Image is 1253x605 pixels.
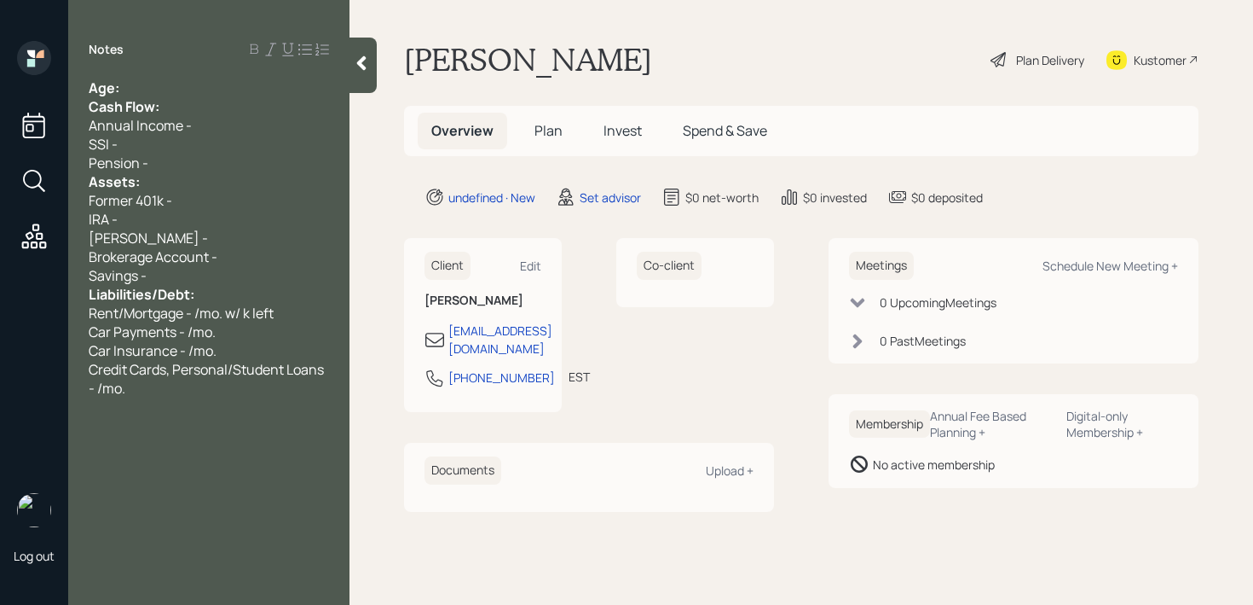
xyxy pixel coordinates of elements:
h6: [PERSON_NAME] [424,294,541,308]
h1: [PERSON_NAME] [404,41,652,79]
div: Set advisor [580,189,641,207]
span: SSI - [89,135,118,154]
div: No active membership [873,456,995,474]
div: $0 invested [803,189,867,207]
div: Schedule New Meeting + [1042,258,1178,274]
div: Kustomer [1134,51,1187,69]
div: Edit [520,258,541,274]
label: Notes [89,41,124,58]
span: Cash Flow: [89,97,159,116]
div: Annual Fee Based Planning + [930,408,1053,440]
span: Brokerage Account - [89,247,217,266]
h6: Membership [849,410,930,439]
h6: Client [424,252,471,280]
div: 0 Upcoming Meeting s [880,294,996,311]
span: Overview [431,121,494,140]
h6: Meetings [849,252,914,280]
span: Car Insurance - /mo. [89,341,217,360]
div: 0 Past Meeting s [880,332,966,350]
span: Plan [534,121,563,140]
span: Liabilities/Debt: [89,285,194,304]
div: Digital-only Membership + [1066,408,1178,440]
div: Plan Delivery [1016,51,1084,69]
span: Car Payments - /mo. [89,323,216,341]
span: IRA - [89,210,118,229]
div: Log out [14,548,55,564]
span: Credit Cards, Personal/Student Loans - /mo. [89,360,326,398]
h6: Documents [424,457,501,485]
div: $0 net-worth [685,189,759,207]
span: Annual Income - [89,116,192,135]
img: retirable_logo.png [17,493,51,527]
span: Assets: [89,172,140,191]
div: EST [569,368,590,386]
span: Spend & Save [683,121,767,140]
span: Invest [603,121,642,140]
span: Pension - [89,154,148,172]
span: Age: [89,79,119,97]
div: $0 deposited [911,189,983,207]
span: Savings - [89,266,147,285]
span: Former 401k - [89,191,172,210]
div: undefined · New [448,189,535,207]
div: [PHONE_NUMBER] [448,369,555,387]
div: Upload + [706,462,754,479]
span: Rent/Mortgage - /mo. w/ k left [89,304,274,323]
h6: Co-client [637,252,702,280]
span: [PERSON_NAME] - [89,229,208,247]
div: [EMAIL_ADDRESS][DOMAIN_NAME] [448,322,552,358]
